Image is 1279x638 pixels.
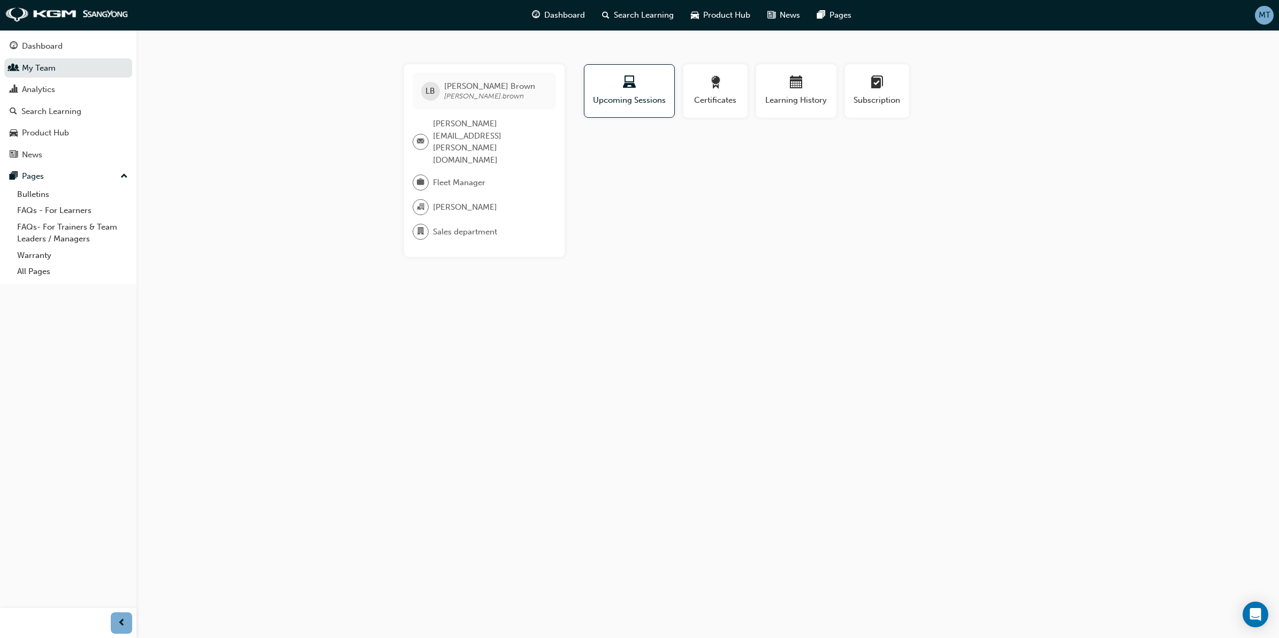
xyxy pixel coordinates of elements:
[853,94,901,107] span: Subscription
[1255,6,1274,25] button: MT
[683,64,748,118] button: Certificates
[759,4,809,26] a: news-iconNews
[433,118,547,166] span: [PERSON_NAME][EMAIL_ADDRESS][PERSON_NAME][DOMAIN_NAME]
[10,150,18,160] span: news-icon
[4,166,132,186] button: Pages
[691,94,740,107] span: Certificates
[1259,9,1270,21] span: MT
[691,9,699,22] span: car-icon
[21,105,81,118] div: Search Learning
[817,9,825,22] span: pages-icon
[623,76,636,90] span: laptop-icon
[829,9,851,21] span: Pages
[13,186,132,203] a: Bulletins
[4,102,132,121] a: Search Learning
[22,149,42,161] div: News
[1243,602,1268,627] div: Open Intercom Messenger
[13,219,132,247] a: FAQs- For Trainers & Team Leaders / Managers
[417,135,424,149] span: email-icon
[703,9,750,21] span: Product Hub
[10,64,18,73] span: people-icon
[532,9,540,22] span: guage-icon
[790,76,803,90] span: calendar-icon
[5,7,128,22] img: kgm
[767,9,775,22] span: news-icon
[4,80,132,100] a: Analytics
[417,176,424,189] span: briefcase-icon
[13,202,132,219] a: FAQs - For Learners
[593,4,682,26] a: search-iconSearch Learning
[4,145,132,165] a: News
[433,201,497,214] span: [PERSON_NAME]
[10,172,18,181] span: pages-icon
[425,85,435,97] span: LB
[417,200,424,214] span: organisation-icon
[13,247,132,264] a: Warranty
[118,617,126,630] span: prev-icon
[22,127,69,139] div: Product Hub
[4,36,132,56] a: Dashboard
[780,9,800,21] span: News
[809,4,860,26] a: pages-iconPages
[523,4,593,26] a: guage-iconDashboard
[602,9,610,22] span: search-icon
[120,170,128,184] span: up-icon
[433,226,497,238] span: Sales department
[22,83,55,96] div: Analytics
[444,92,524,101] span: [PERSON_NAME].brown
[22,40,63,52] div: Dashboard
[845,64,909,118] button: Subscription
[764,94,828,107] span: Learning History
[682,4,759,26] a: car-iconProduct Hub
[417,225,424,239] span: department-icon
[433,177,485,189] span: Fleet Manager
[444,81,535,91] span: [PERSON_NAME] Brown
[592,94,666,107] span: Upcoming Sessions
[10,128,18,138] span: car-icon
[10,107,17,117] span: search-icon
[614,9,674,21] span: Search Learning
[584,64,675,118] button: Upcoming Sessions
[4,58,132,78] a: My Team
[544,9,585,21] span: Dashboard
[756,64,836,118] button: Learning History
[10,85,18,95] span: chart-icon
[4,123,132,143] a: Product Hub
[4,34,132,166] button: DashboardMy TeamAnalyticsSearch LearningProduct HubNews
[22,170,44,183] div: Pages
[10,42,18,51] span: guage-icon
[709,76,722,90] span: award-icon
[13,263,132,280] a: All Pages
[871,76,884,90] span: learningplan-icon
